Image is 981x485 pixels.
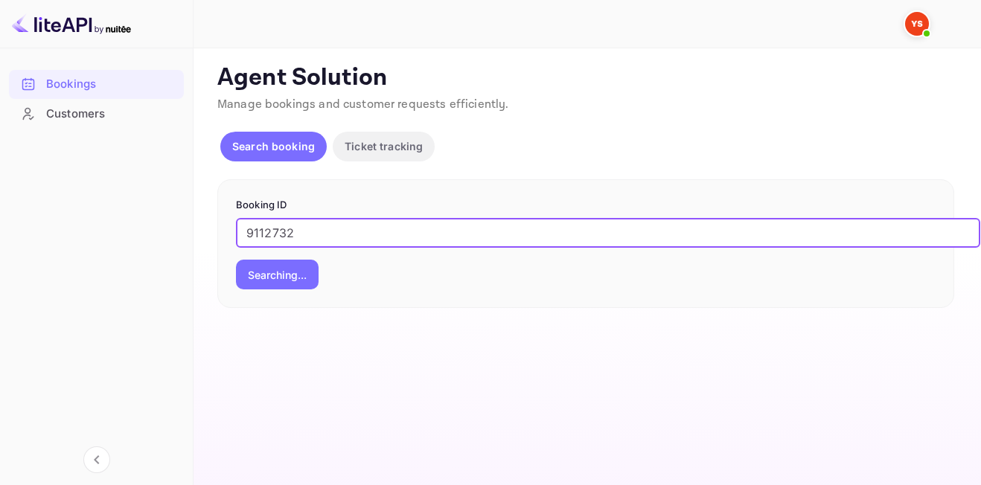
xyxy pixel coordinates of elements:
p: Agent Solution [217,63,954,93]
img: LiteAPI logo [12,12,131,36]
img: Yandex Support [905,12,929,36]
p: Search booking [232,138,315,154]
button: Collapse navigation [83,446,110,473]
a: Customers [9,100,184,127]
a: Bookings [9,70,184,97]
p: Ticket tracking [345,138,423,154]
div: Bookings [46,76,176,93]
div: Bookings [9,70,184,99]
button: Searching... [236,260,319,289]
input: Enter Booking ID (e.g., 63782194) [236,218,980,248]
div: Customers [9,100,184,129]
span: Manage bookings and customer requests efficiently. [217,97,509,112]
div: Customers [46,106,176,123]
p: Booking ID [236,198,936,213]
